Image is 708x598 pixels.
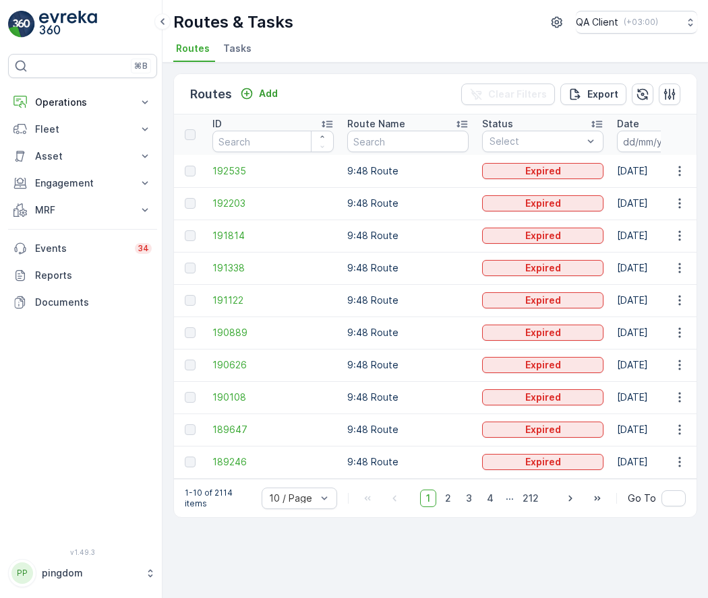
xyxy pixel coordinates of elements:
[481,490,500,507] span: 4
[8,262,157,289] a: Reports
[482,228,603,244] button: Expired
[185,198,196,209] div: Toggle Row Selected
[185,263,196,273] div: Toggle Row Selected
[35,176,130,190] p: Engagement
[341,284,475,317] td: 9:48 Route
[11,562,33,584] div: PP
[341,317,475,349] td: 9:48 Route
[525,391,561,404] p: Expired
[212,391,334,404] a: 190108
[420,490,436,507] span: 1
[525,261,561,275] p: Expired
[617,117,639,131] p: Date
[35,203,130,217] p: MRF
[8,11,35,38] img: logo
[35,242,127,255] p: Events
[490,135,583,148] p: Select
[482,454,603,470] button: Expired
[341,220,475,252] td: 9:48 Route
[525,326,561,339] p: Expired
[42,566,138,580] p: pingdom
[212,294,334,307] a: 191122
[341,413,475,446] td: 9:48 Route
[347,117,405,131] p: Route Name
[525,229,561,242] p: Expired
[439,490,457,507] span: 2
[341,155,475,187] td: 9:48 Route
[8,559,157,587] button: PPpingdom
[482,163,603,179] button: Expired
[212,261,334,275] a: 191338
[8,235,157,262] a: Events34
[525,164,561,178] p: Expired
[35,149,130,163] p: Asset
[482,422,603,438] button: Expired
[185,457,196,467] div: Toggle Row Selected
[185,327,196,338] div: Toggle Row Selected
[212,197,334,210] a: 192203
[8,89,157,116] button: Operations
[482,325,603,341] button: Expired
[525,358,561,372] p: Expired
[212,358,334,372] a: 190626
[185,295,196,306] div: Toggle Row Selected
[482,117,513,131] p: Status
[212,164,334,178] a: 192535
[8,289,157,316] a: Documents
[461,84,555,105] button: Clear Filters
[341,187,475,220] td: 9:48 Route
[341,446,475,478] td: 9:48 Route
[482,195,603,211] button: Expired
[176,42,210,55] span: Routes
[587,88,618,101] p: Export
[235,86,283,102] button: Add
[173,11,293,33] p: Routes & Tasks
[525,423,561,436] p: Expired
[576,11,697,34] button: QA Client(+03:00)
[576,15,618,29] p: QA Client
[185,360,196,370] div: Toggle Row Selected
[482,389,603,405] button: Expired
[138,243,149,254] p: 34
[212,423,334,436] a: 189647
[212,131,334,152] input: Search
[482,292,603,308] button: Expired
[525,197,561,210] p: Expired
[525,294,561,307] p: Expired
[8,143,157,170] button: Asset
[8,170,157,197] button: Engagement
[517,490,545,507] span: 212
[341,349,475,381] td: 9:48 Route
[185,488,251,509] p: 1-10 of 2114 items
[212,455,334,469] a: 189246
[347,131,469,152] input: Search
[488,88,547,101] p: Clear Filters
[460,490,478,507] span: 3
[525,455,561,469] p: Expired
[185,230,196,241] div: Toggle Row Selected
[560,84,626,105] button: Export
[185,424,196,435] div: Toggle Row Selected
[134,61,148,71] p: ⌘B
[8,197,157,224] button: MRF
[190,85,232,104] p: Routes
[8,116,157,143] button: Fleet
[8,548,157,556] span: v 1.49.3
[212,117,222,131] p: ID
[482,260,603,276] button: Expired
[628,492,656,505] span: Go To
[35,269,152,282] p: Reports
[506,490,514,507] p: ...
[223,42,252,55] span: Tasks
[212,326,334,339] a: 190889
[35,296,152,309] p: Documents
